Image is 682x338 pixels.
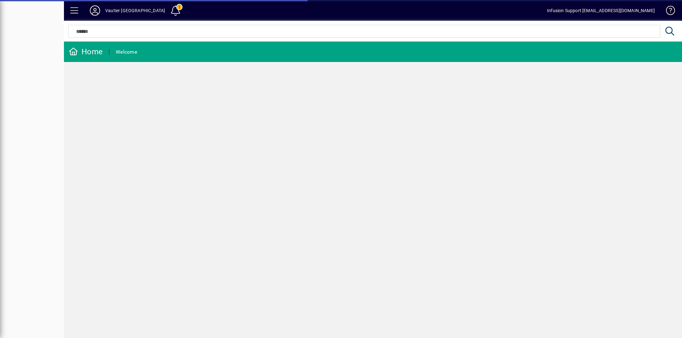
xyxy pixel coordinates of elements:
[116,47,137,57] div: Welcome
[69,47,103,57] div: Home
[547,5,655,16] div: Infusion Support [EMAIL_ADDRESS][DOMAIN_NAME]
[105,5,165,16] div: Vautier [GEOGRAPHIC_DATA]
[661,1,674,22] a: Knowledge Base
[85,5,105,16] button: Profile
